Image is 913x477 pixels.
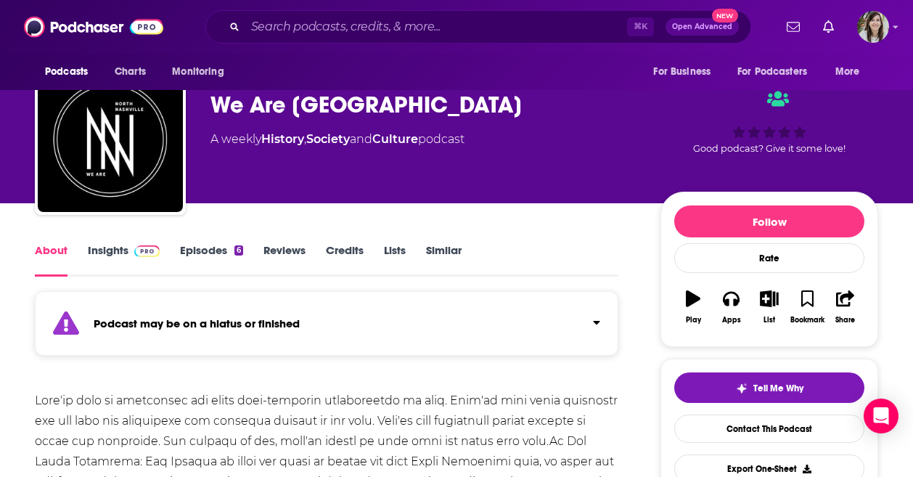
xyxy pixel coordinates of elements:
[94,317,300,330] strong: Podcast may be on a hiatus or finished
[326,243,364,277] a: Credits
[781,15,806,39] a: Show notifications dropdown
[35,58,107,86] button: open menu
[45,62,88,82] span: Podcasts
[790,316,824,325] div: Bookmark
[672,23,732,30] span: Open Advanced
[827,281,864,333] button: Share
[180,243,243,277] a: Episodes6
[788,281,826,333] button: Bookmark
[712,9,738,23] span: New
[674,281,712,333] button: Play
[372,132,418,146] a: Culture
[88,243,160,277] a: InsightsPodchaser Pro
[674,372,864,403] button: tell me why sparkleTell Me Why
[653,62,711,82] span: For Business
[172,62,224,82] span: Monitoring
[115,62,146,82] span: Charts
[750,281,788,333] button: List
[660,77,878,167] div: Good podcast? Give it some love!
[736,383,748,394] img: tell me why sparkle
[753,383,803,394] span: Tell Me Why
[643,58,729,86] button: open menu
[674,415,864,443] a: Contact This Podcast
[384,243,406,277] a: Lists
[763,316,775,325] div: List
[722,316,741,325] div: Apps
[864,399,898,433] div: Open Intercom Messenger
[817,15,840,39] a: Show notifications dropdown
[350,132,372,146] span: and
[857,11,889,43] span: Logged in as devinandrade
[306,132,350,146] a: Society
[105,58,155,86] a: Charts
[857,11,889,43] img: User Profile
[304,132,306,146] span: ,
[737,62,807,82] span: For Podcasters
[234,245,243,256] div: 6
[835,62,860,82] span: More
[627,17,654,36] span: ⌘ K
[205,10,751,44] div: Search podcasts, credits, & more...
[674,243,864,273] div: Rate
[162,58,242,86] button: open menu
[263,243,306,277] a: Reviews
[674,205,864,237] button: Follow
[835,316,855,325] div: Share
[666,18,739,36] button: Open AdvancedNew
[686,316,701,325] div: Play
[825,58,878,86] button: open menu
[24,13,163,41] img: Podchaser - Follow, Share and Rate Podcasts
[210,131,464,148] div: A weekly podcast
[35,300,618,356] section: Click to expand status details
[857,11,889,43] button: Show profile menu
[245,15,627,38] input: Search podcasts, credits, & more...
[712,281,750,333] button: Apps
[693,143,846,154] span: Good podcast? Give it some love!
[38,67,183,212] img: We Are North Nashville
[261,132,304,146] a: History
[728,58,828,86] button: open menu
[35,243,67,277] a: About
[426,243,462,277] a: Similar
[134,245,160,257] img: Podchaser Pro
